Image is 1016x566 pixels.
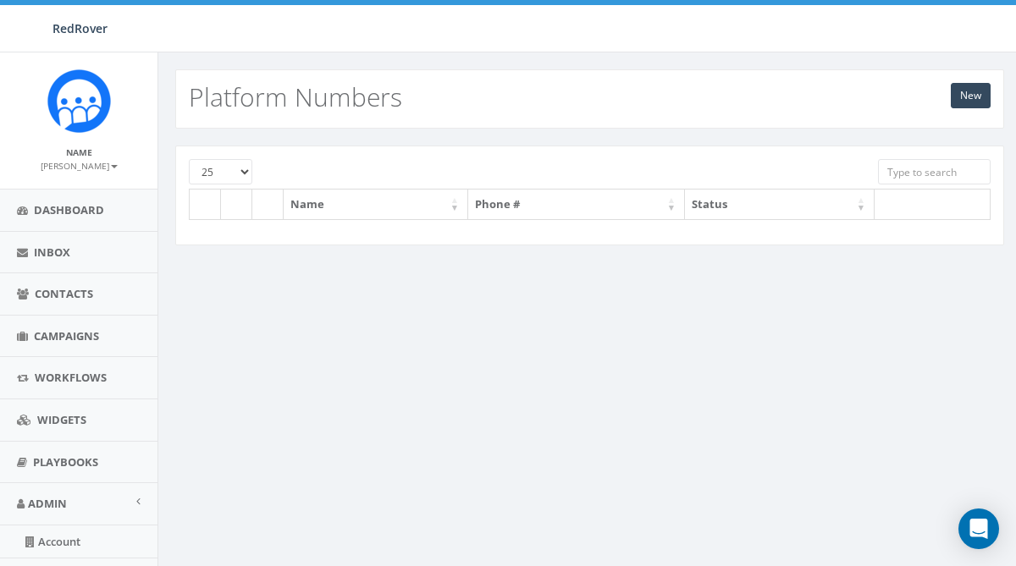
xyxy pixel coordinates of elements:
[958,508,999,549] div: Open Intercom Messenger
[35,286,93,301] span: Contacts
[37,412,86,427] span: Widgets
[34,328,99,343] span: Campaigns
[878,159,991,184] input: Type to search
[34,245,70,260] span: Inbox
[34,202,104,217] span: Dashboard
[33,454,98,470] span: Playbooks
[52,20,108,36] span: RedRover
[284,190,468,219] th: Name
[35,370,107,385] span: Workflows
[41,157,118,173] a: [PERSON_NAME]
[47,69,111,133] img: Rally_Corp_Icon.png
[685,190,875,219] th: Status
[468,190,685,219] th: Phone #
[189,83,402,111] h2: Platform Numbers
[951,83,991,108] a: New
[28,496,67,511] span: Admin
[66,146,92,158] small: Name
[41,160,118,172] small: [PERSON_NAME]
